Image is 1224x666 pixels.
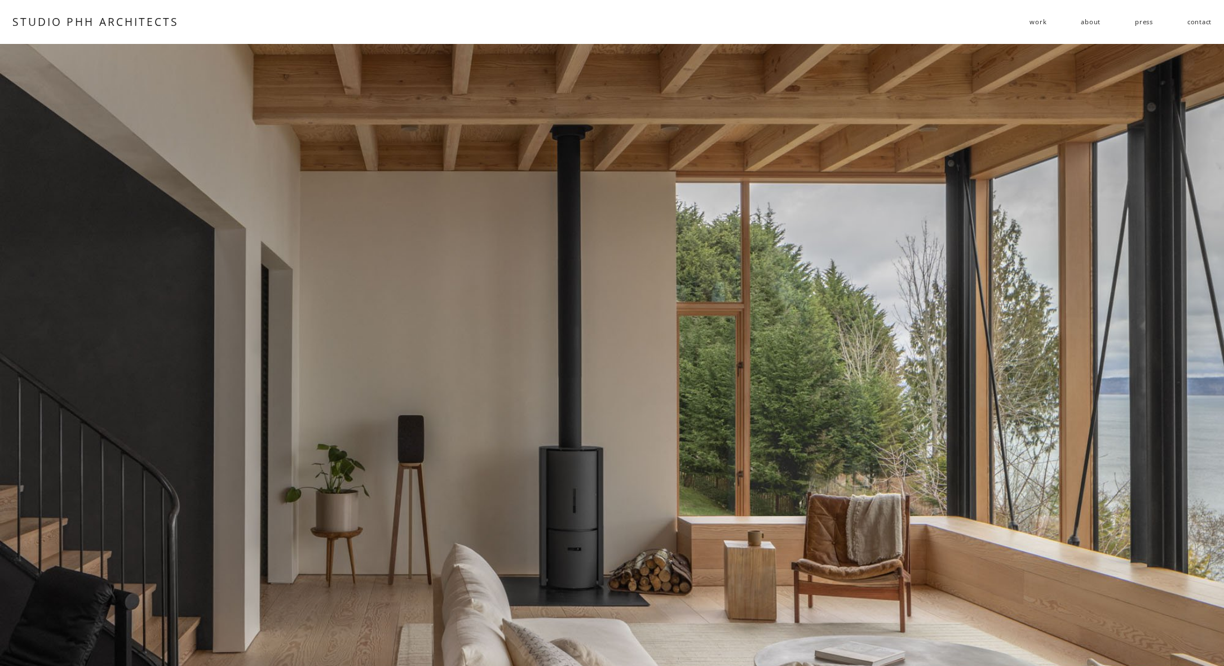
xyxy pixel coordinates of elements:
[1029,14,1046,30] span: work
[1029,14,1046,31] a: folder dropdown
[12,14,179,29] a: STUDIO PHH ARCHITECTS
[1135,14,1153,31] a: press
[1187,14,1212,31] a: contact
[1081,14,1101,31] a: about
